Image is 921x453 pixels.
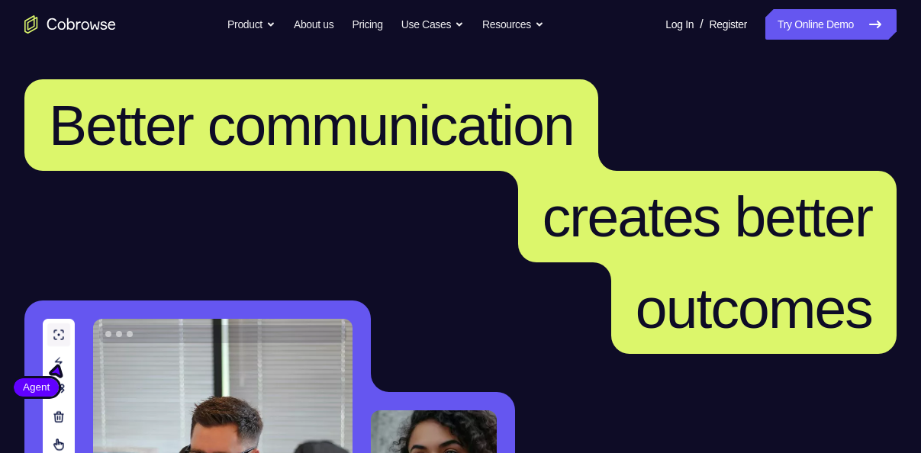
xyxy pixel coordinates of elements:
[636,276,872,340] span: outcomes
[765,9,897,40] a: Try Online Demo
[543,185,872,249] span: creates better
[24,15,116,34] a: Go to the home page
[14,380,59,395] span: Agent
[401,9,464,40] button: Use Cases
[700,15,703,34] span: /
[352,9,382,40] a: Pricing
[710,9,747,40] a: Register
[49,93,574,157] span: Better communication
[665,9,694,40] a: Log In
[482,9,544,40] button: Resources
[294,9,333,40] a: About us
[227,9,275,40] button: Product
